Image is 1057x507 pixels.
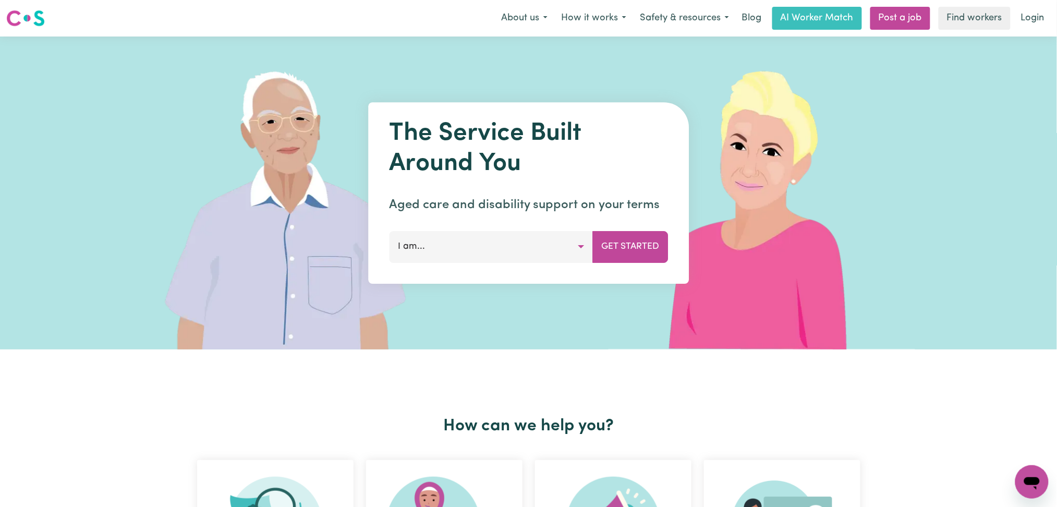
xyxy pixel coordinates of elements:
[554,7,633,29] button: How it works
[494,7,554,29] button: About us
[6,6,45,30] a: Careseekers logo
[1015,465,1049,499] iframe: Button to launch messaging window
[6,9,45,28] img: Careseekers logo
[939,7,1011,30] a: Find workers
[389,231,593,262] button: I am...
[870,7,930,30] a: Post a job
[736,7,768,30] a: Blog
[592,231,668,262] button: Get Started
[633,7,736,29] button: Safety & resources
[772,7,862,30] a: AI Worker Match
[1015,7,1051,30] a: Login
[389,196,668,214] p: Aged care and disability support on your terms
[389,119,668,179] h1: The Service Built Around You
[191,416,867,436] h2: How can we help you?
